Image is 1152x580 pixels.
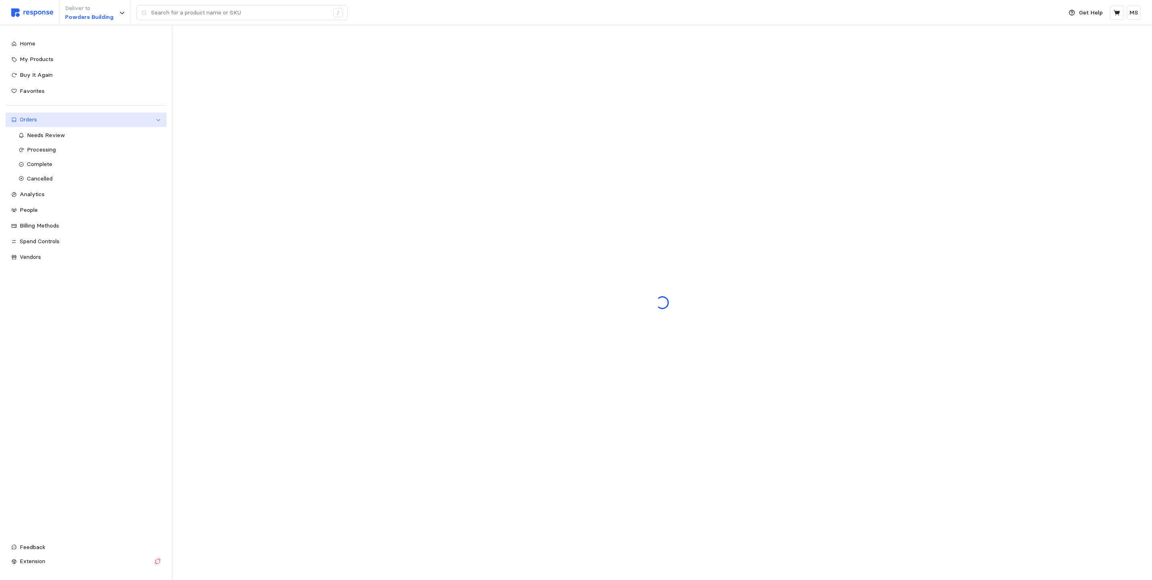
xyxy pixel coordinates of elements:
button: Feedback [6,540,167,555]
span: Analytics [20,191,45,198]
div: / [333,8,343,18]
a: Analytics [6,187,167,202]
p: Powders Building [65,13,114,22]
a: My Products [6,52,167,67]
div: Orders [20,115,153,124]
a: People [6,203,167,217]
a: Complete [13,157,167,172]
span: Vendors [20,253,41,260]
span: Feedback [20,543,45,551]
span: People [20,206,38,213]
button: MS [1127,6,1141,20]
a: Favorites [6,84,167,98]
a: Processing [13,143,167,157]
p: Deliver to [65,4,114,13]
button: Extension [6,554,167,569]
span: Favorites [20,87,45,94]
input: Search for a product name or SKU [151,6,329,20]
span: Complete [27,160,52,168]
p: Get Help [1079,8,1103,17]
span: Cancelled [27,175,53,182]
span: Buy It Again [20,71,53,78]
a: Home [6,37,167,51]
a: Cancelled [13,172,167,186]
button: Get Help [1064,5,1107,20]
a: Vendors [6,250,167,264]
a: Needs Review [13,128,167,143]
a: Orders [6,113,167,127]
span: Needs Review [27,131,65,139]
p: MS [1130,8,1138,17]
span: Billing Methods [20,222,59,229]
a: Buy It Again [6,68,167,82]
span: Spend Controls [20,238,59,245]
span: My Products [20,55,53,63]
a: Spend Controls [6,234,167,249]
span: Home [20,40,35,47]
span: Processing [27,146,56,153]
span: Extension [20,557,45,565]
a: Billing Methods [6,219,167,233]
img: svg%3e [11,8,53,17]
